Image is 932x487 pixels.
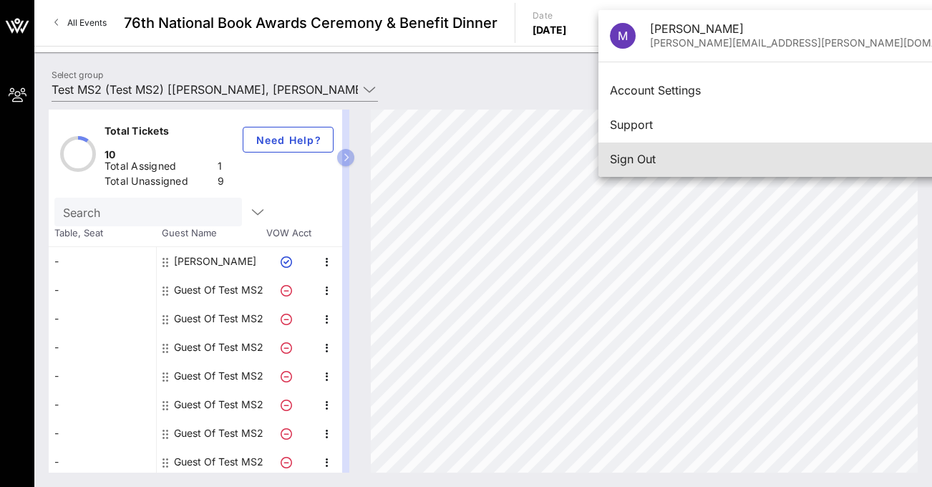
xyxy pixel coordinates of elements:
div: - [49,304,156,333]
div: 1 [218,159,228,177]
div: Total Unassigned [105,174,212,192]
a: All Events [46,11,115,34]
div: 10 [105,148,228,162]
div: - [49,333,156,362]
div: Guest Of Test MS2 [174,419,263,448]
span: All Events [67,17,107,28]
div: Guest Of Test MS2 [174,448,263,476]
div: Guest Of Test MS2 [174,304,263,333]
span: VOW Acct [263,226,314,241]
p: Date [533,9,567,23]
p: [DATE] [533,23,567,37]
label: Select group [52,69,103,80]
div: Madeleine Shelton [174,247,256,276]
div: Total Tickets [105,124,212,142]
div: - [49,362,156,390]
button: Need Help? [243,127,334,153]
div: - [49,448,156,476]
div: - [49,390,156,419]
span: Guest Name [156,226,263,241]
div: Total Assigned [105,159,212,177]
div: 9 [218,174,228,192]
div: - [49,276,156,304]
span: Table, Seat [49,226,156,241]
div: Guest Of Test MS2 [174,390,263,419]
div: Guest Of Test MS2 [174,362,263,390]
span: M [618,29,628,43]
div: Guest Of Test MS2 [174,333,263,362]
span: 76th National Book Awards Ceremony & Benefit Dinner [124,12,497,34]
div: Guest Of Test MS2 [174,276,263,304]
div: - [49,247,156,276]
div: - [49,419,156,448]
span: Need Help? [255,134,321,146]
